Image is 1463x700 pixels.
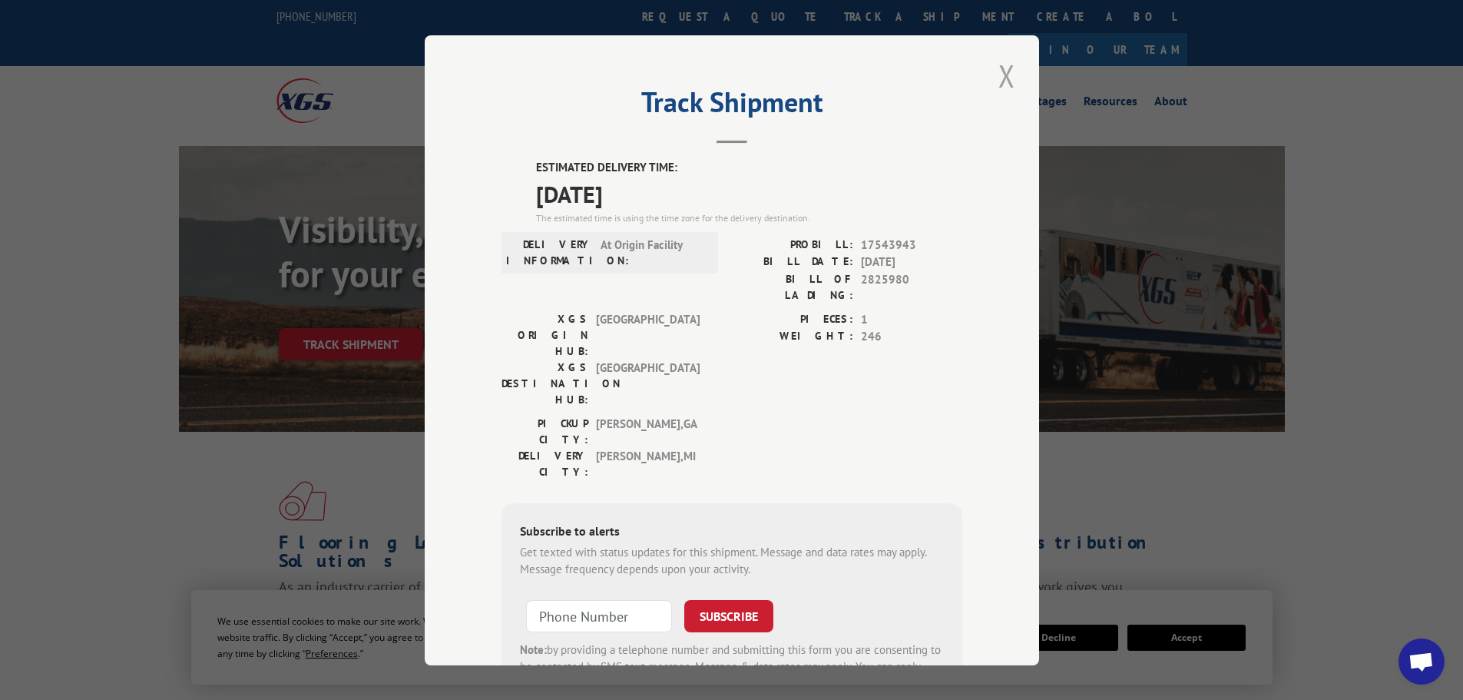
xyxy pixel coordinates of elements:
[596,310,700,359] span: [GEOGRAPHIC_DATA]
[501,359,588,407] label: XGS DESTINATION HUB:
[1398,639,1445,685] a: Open chat
[596,415,700,447] span: [PERSON_NAME] , GA
[596,359,700,407] span: [GEOGRAPHIC_DATA]
[861,236,962,254] span: 17543943
[732,236,853,254] label: PROBILL:
[732,328,853,346] label: WEIGHT:
[732,270,853,303] label: BILL OF LADING:
[684,599,773,632] button: SUBSCRIBE
[601,236,704,268] span: At Origin Facility
[732,254,853,271] label: BILL DATE:
[520,642,547,656] strong: Note:
[520,521,944,543] div: Subscribe to alerts
[506,236,593,268] label: DELIVERY INFORMATION:
[994,55,1020,97] button: Close modal
[861,270,962,303] span: 2825980
[520,543,944,578] div: Get texted with status updates for this shipment. Message and data rates may apply. Message frequ...
[526,599,672,632] input: Phone Number
[501,447,588,479] label: DELIVERY CITY:
[596,447,700,479] span: [PERSON_NAME] , MI
[536,211,962,224] div: The estimated time is using the time zone for the delivery destination.
[501,415,588,447] label: PICKUP CITY:
[520,641,944,693] div: by providing a telephone number and submitting this form you are consenting to be contacted by SM...
[861,328,962,346] span: 246
[501,310,588,359] label: XGS ORIGIN HUB:
[536,159,962,177] label: ESTIMATED DELIVERY TIME:
[732,310,853,328] label: PIECES:
[501,91,962,121] h2: Track Shipment
[861,254,962,271] span: [DATE]
[536,176,962,211] span: [DATE]
[861,310,962,328] span: 1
